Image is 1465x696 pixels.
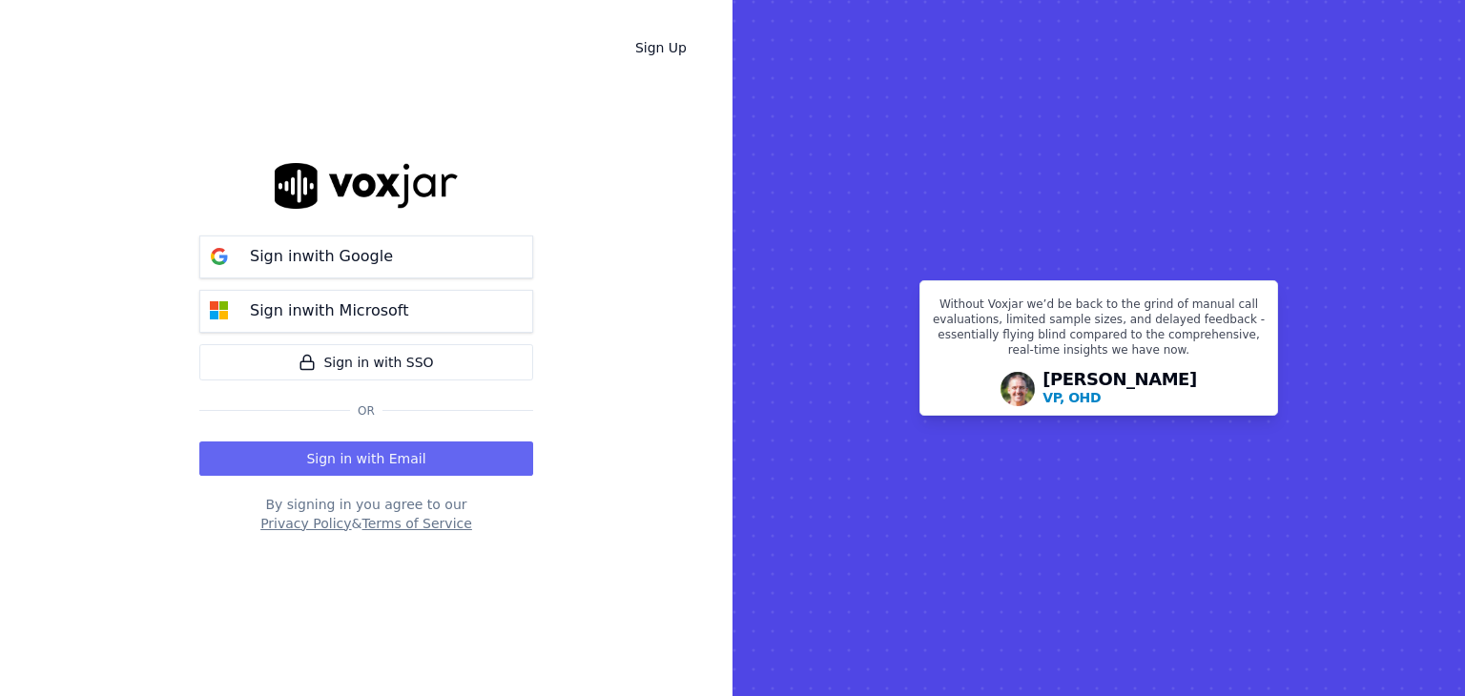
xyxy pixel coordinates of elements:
p: Without Voxjar we’d be back to the grind of manual call evaluations, limited sample sizes, and de... [932,297,1266,365]
a: Sign in with SSO [199,344,533,380]
img: google Sign in button [200,237,238,276]
button: Terms of Service [361,514,471,533]
span: Or [350,403,382,419]
img: logo [275,163,458,208]
div: [PERSON_NAME] [1042,371,1197,407]
button: Sign in with Email [199,441,533,476]
div: By signing in you agree to our & [199,495,533,533]
a: Sign Up [620,31,702,65]
button: Sign inwith Microsoft [199,290,533,333]
img: Avatar [1001,372,1035,406]
p: Sign in with Microsoft [250,299,408,322]
button: Sign inwith Google [199,235,533,278]
p: Sign in with Google [250,245,393,268]
img: microsoft Sign in button [200,292,238,330]
button: Privacy Policy [260,514,351,533]
p: VP, OHD [1042,388,1101,407]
